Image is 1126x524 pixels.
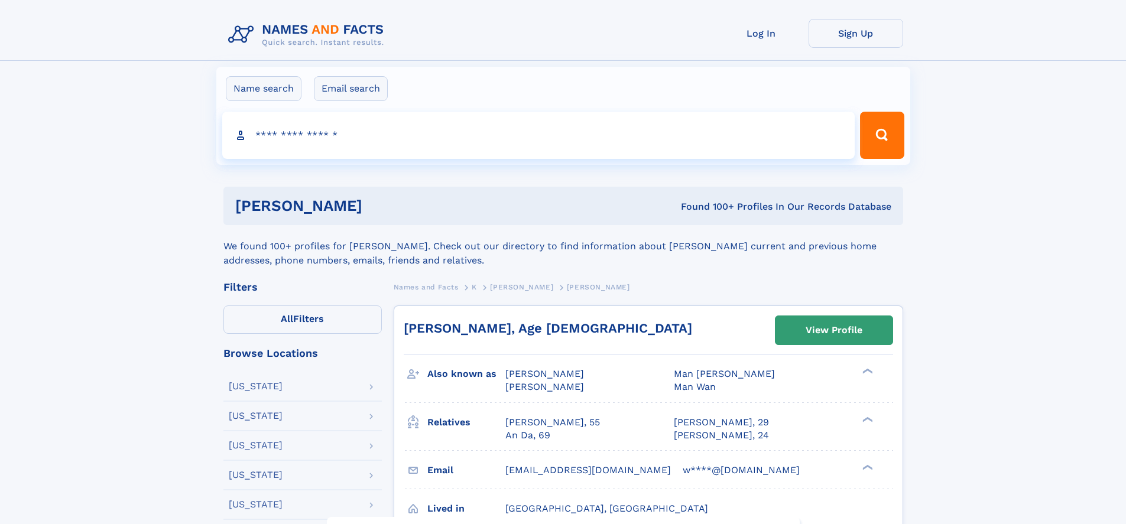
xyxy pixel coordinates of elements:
[223,282,382,292] div: Filters
[223,19,394,51] img: Logo Names and Facts
[567,283,630,291] span: [PERSON_NAME]
[860,112,904,159] button: Search Button
[674,429,769,442] a: [PERSON_NAME], 24
[505,416,600,429] a: [PERSON_NAME], 55
[505,368,584,379] span: [PERSON_NAME]
[223,305,382,334] label: Filters
[235,198,522,213] h1: [PERSON_NAME]
[674,368,775,379] span: Man [PERSON_NAME]
[505,503,708,514] span: [GEOGRAPHIC_DATA], [GEOGRAPHIC_DATA]
[427,499,505,519] h3: Lived in
[472,279,477,294] a: K
[859,367,874,375] div: ❯
[226,76,301,101] label: Name search
[674,416,769,429] a: [PERSON_NAME], 29
[674,381,716,392] span: Man Wan
[505,429,550,442] a: An Da, 69
[806,317,862,344] div: View Profile
[404,321,692,336] a: [PERSON_NAME], Age [DEMOGRAPHIC_DATA]
[505,464,671,476] span: [EMAIL_ADDRESS][DOMAIN_NAME]
[223,225,903,268] div: We found 100+ profiles for [PERSON_NAME]. Check out our directory to find information about [PERS...
[427,412,505,432] h3: Relatives
[394,279,459,294] a: Names and Facts
[229,500,283,509] div: [US_STATE]
[281,313,293,324] span: All
[809,19,903,48] a: Sign Up
[314,76,388,101] label: Email search
[472,283,477,291] span: K
[427,460,505,480] h3: Email
[229,382,283,391] div: [US_STATE]
[714,19,809,48] a: Log In
[229,441,283,450] div: [US_STATE]
[490,283,553,291] span: [PERSON_NAME]
[229,470,283,480] div: [US_STATE]
[859,415,874,423] div: ❯
[229,411,283,421] div: [US_STATE]
[775,316,893,344] a: View Profile
[505,381,584,392] span: [PERSON_NAME]
[521,200,891,213] div: Found 100+ Profiles In Our Records Database
[427,364,505,384] h3: Also known as
[222,112,855,159] input: search input
[859,463,874,471] div: ❯
[223,348,382,359] div: Browse Locations
[490,279,553,294] a: [PERSON_NAME]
